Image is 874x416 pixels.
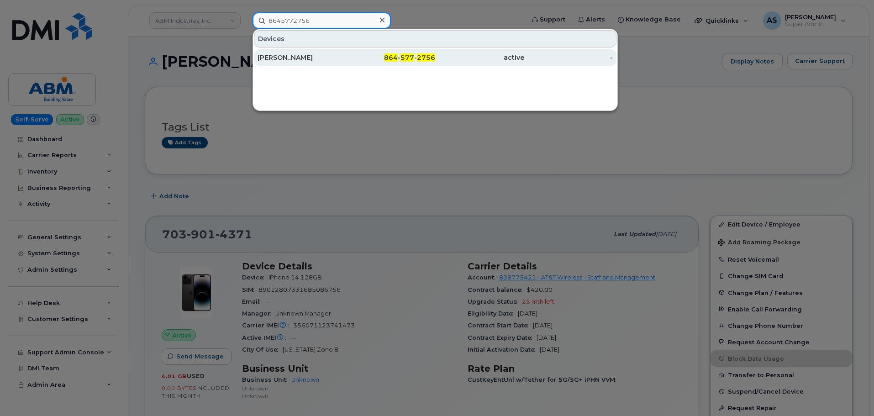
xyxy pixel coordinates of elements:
[524,53,613,62] div: -
[254,30,616,47] div: Devices
[258,53,347,62] div: [PERSON_NAME]
[400,53,414,62] span: 577
[254,49,616,66] a: [PERSON_NAME]864-577-2756active-
[347,53,436,62] div: - -
[417,53,435,62] span: 2756
[435,53,524,62] div: active
[384,53,398,62] span: 864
